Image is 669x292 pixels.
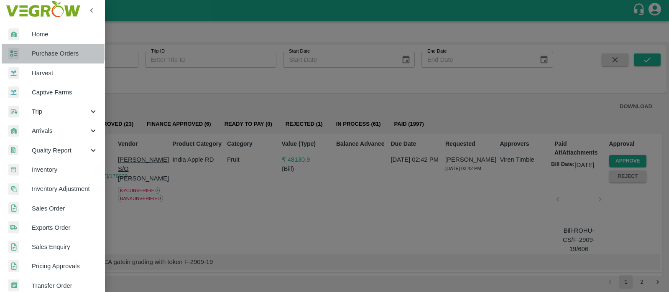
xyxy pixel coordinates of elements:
img: sales [8,241,19,253]
img: reciept [8,48,19,60]
span: Purchase Orders [32,49,98,58]
span: Exports Order [32,223,98,232]
span: Harvest [32,69,98,78]
img: inventory [8,183,19,195]
img: harvest [8,67,19,79]
span: Inventory Adjustment [32,184,98,193]
img: qualityReport [8,145,18,155]
img: harvest [8,86,19,99]
span: Captive Farms [32,88,98,97]
img: shipments [8,221,19,234]
span: Inventory [32,165,98,174]
span: Pricing Approvals [32,262,98,271]
span: Trip [32,107,89,116]
span: Arrivals [32,126,89,135]
img: sales [8,202,19,214]
span: Quality Report [32,146,89,155]
span: Transfer Order [32,281,98,290]
img: whArrival [8,125,19,137]
img: delivery [8,106,19,118]
img: whTransfer [8,279,19,292]
img: whInventory [8,164,19,176]
img: whArrival [8,28,19,41]
span: Home [32,30,98,39]
img: sales [8,260,19,272]
span: Sales Enquiry [32,242,98,251]
span: Sales Order [32,204,98,213]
